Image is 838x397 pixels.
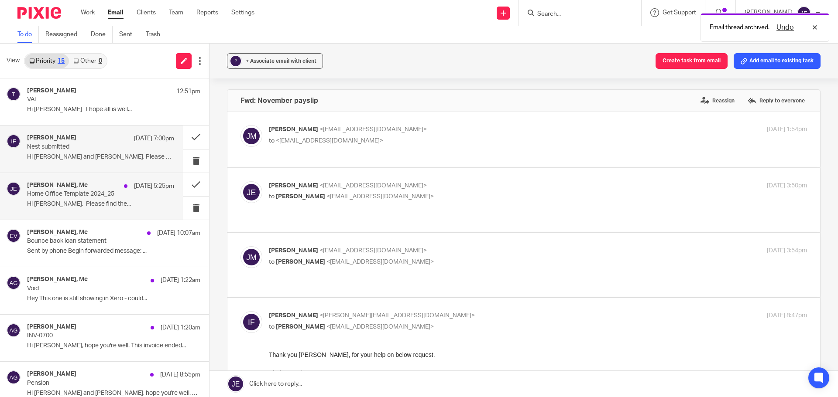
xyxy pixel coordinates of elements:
a: [PERSON_NAME][EMAIL_ADDRESS][DOMAIN_NAME] [6,71,158,78]
img: svg%3E [797,6,811,20]
p: Hi [PERSON_NAME], hope you're well. This invoice ended... [27,342,200,349]
label: Reassign [698,94,737,107]
p: 12:51pm [176,87,200,96]
p: [DATE] 8:55pm [160,370,200,379]
a: Team [169,8,183,17]
a: Done [91,26,113,43]
h4: [PERSON_NAME], Me [27,182,88,189]
p: [DATE] 10:07am [157,229,200,238]
a: Priority15 [25,54,69,68]
img: svg%3E [7,323,21,337]
a: [DOMAIN_NAME] [165,71,214,78]
span: to [269,324,275,330]
span: [PERSON_NAME] [276,193,325,200]
span: <[EMAIL_ADDRESS][DOMAIN_NAME]> [326,324,434,330]
img: svg%3E [240,311,262,333]
p: Bounce back loan statement [27,238,166,245]
img: svg%3E [240,181,262,203]
a: Reports [196,8,218,17]
h4: [PERSON_NAME] [27,87,76,95]
button: ? + Associate email with client [227,53,323,69]
p: [DATE] 1:20am [161,323,200,332]
a: To do [17,26,39,43]
p: Sent by phone Begin forwarded message: ... [27,248,200,255]
p: [DATE] 3:54pm [767,246,807,255]
img: svg%3E [7,229,21,243]
p: INV-0700 [27,332,166,339]
a: Calendly [96,63,120,70]
p: Email thread archived. [710,23,769,32]
span: to [269,259,275,265]
p: [DATE] 3:50pm [767,181,807,190]
div: 15 [58,58,65,64]
span: to [269,138,275,144]
span: [PERSON_NAME] [276,259,325,265]
p: Home Office Template 2024_25 [27,190,145,198]
span: <[EMAIL_ADDRESS][DOMAIN_NAME]> [319,248,427,254]
p: [DATE] 5:25pm [134,182,174,190]
span: [PERSON_NAME] [276,324,325,330]
img: svg%3E [7,276,21,290]
span: + Associate email with client [246,58,316,64]
span: [PERSON_NAME] [269,126,318,132]
span: [PERSON_NAME] [269,312,318,319]
p: [DATE] 1:54pm [767,125,807,134]
img: svg%3E [7,182,21,196]
a: Email [108,8,124,17]
a: Settings [231,8,254,17]
span: <[EMAIL_ADDRESS][DOMAIN_NAME]> [326,259,434,265]
img: svg%3E [7,134,21,148]
button: Add email to existing task [734,53,821,69]
div: 0 [99,58,102,64]
a: Trash [146,26,167,43]
p: Void [27,285,166,292]
span: <[EMAIL_ADDRESS][DOMAIN_NAME]> [319,183,427,189]
p: Nest submitted [27,143,145,151]
span: [PERSON_NAME] [269,183,318,189]
h4: [PERSON_NAME] [27,323,76,331]
h4: [PERSON_NAME], Me [27,229,88,236]
img: svg%3E [240,246,262,268]
p: Pension [27,380,166,387]
div: ? [230,56,241,66]
h4: [PERSON_NAME] [27,370,76,378]
a: Work [81,8,95,17]
img: Pixie [17,7,61,19]
span: View [7,56,20,65]
p: Hi [PERSON_NAME] and [PERSON_NAME], hope you're well. Now that... [27,390,200,397]
span: <[EMAIL_ADDRESS][DOMAIN_NAME]> [276,138,383,144]
span: <[PERSON_NAME][EMAIL_ADDRESS][DOMAIN_NAME]> [319,312,475,319]
p: Hey This one is still showing in Xero - could... [27,295,200,302]
a: Other0 [69,54,106,68]
img: svg%3E [7,87,21,101]
p: [DATE] 8:47pm [767,311,807,320]
p: Hi [PERSON_NAME] I hope all is well... [27,106,200,113]
p: [DATE] 7:00pm [134,134,174,143]
img: svg%3E [7,370,21,384]
h4: [PERSON_NAME] [27,134,76,142]
button: Undo [774,22,797,33]
a: Clients [137,8,156,17]
h4: [PERSON_NAME], Me [27,276,88,283]
button: Create task from email [656,53,728,69]
p: Hi [PERSON_NAME] and [PERSON_NAME], Please note that some... [27,153,174,161]
h4: Fwd: November payslip [240,96,318,105]
span: [PERSON_NAME] [269,248,318,254]
span: <[EMAIL_ADDRESS][DOMAIN_NAME]> [319,126,427,132]
p: Hi [PERSON_NAME], Please find the... [27,200,174,208]
span: <[EMAIL_ADDRESS][DOMAIN_NAME]> [326,193,434,200]
p: [DATE] 1:22am [161,276,200,285]
span: to [269,193,275,200]
label: Reply to everyone [745,94,807,107]
p: VAT [27,96,166,103]
a: Sent [119,26,139,43]
img: svg%3E [240,125,262,147]
a: Reassigned [45,26,84,43]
